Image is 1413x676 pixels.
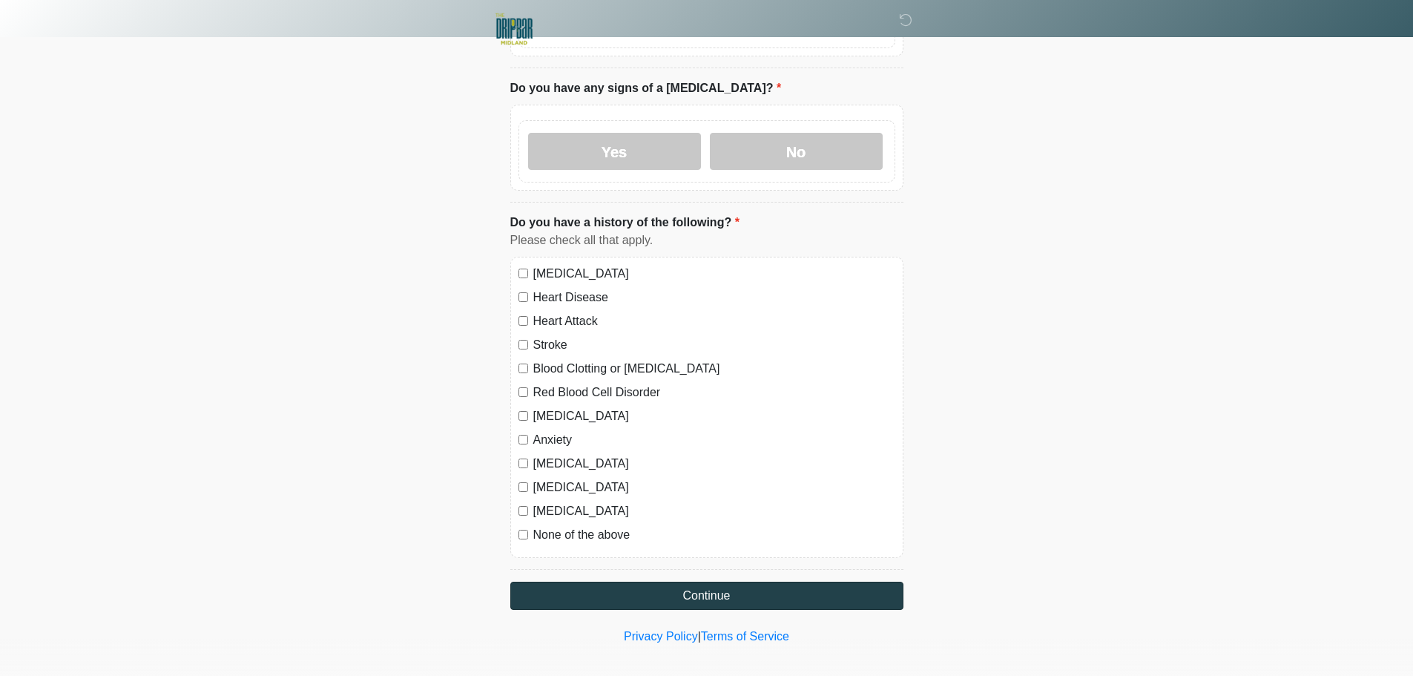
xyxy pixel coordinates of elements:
[533,265,895,283] label: [MEDICAL_DATA]
[518,292,528,302] input: Heart Disease
[533,336,895,354] label: Stroke
[533,502,895,520] label: [MEDICAL_DATA]
[518,340,528,350] input: Stroke
[710,133,883,170] label: No
[510,214,740,232] label: Do you have a history of the following?
[518,387,528,397] input: Red Blood Cell Disorder
[701,630,789,643] a: Terms of Service
[495,11,533,48] img: The DRIPBaR Midland Logo
[528,133,701,170] label: Yes
[518,459,528,468] input: [MEDICAL_DATA]
[518,482,528,492] input: [MEDICAL_DATA]
[510,232,903,249] div: Please check all that apply.
[518,316,528,326] input: Heart Attack
[533,384,895,401] label: Red Blood Cell Disorder
[698,630,701,643] a: |
[518,506,528,516] input: [MEDICAL_DATA]
[510,79,782,97] label: Do you have any signs of a [MEDICAL_DATA]?
[533,312,895,330] label: Heart Attack
[518,364,528,373] input: Blood Clotting or [MEDICAL_DATA]
[510,582,903,610] button: Continue
[624,630,698,643] a: Privacy Policy
[533,289,895,306] label: Heart Disease
[533,431,895,449] label: Anxiety
[518,411,528,421] input: [MEDICAL_DATA]
[533,360,895,378] label: Blood Clotting or [MEDICAL_DATA]
[533,455,895,473] label: [MEDICAL_DATA]
[518,530,528,539] input: None of the above
[533,526,895,544] label: None of the above
[518,435,528,444] input: Anxiety
[533,479,895,496] label: [MEDICAL_DATA]
[533,407,895,425] label: [MEDICAL_DATA]
[518,269,528,278] input: [MEDICAL_DATA]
